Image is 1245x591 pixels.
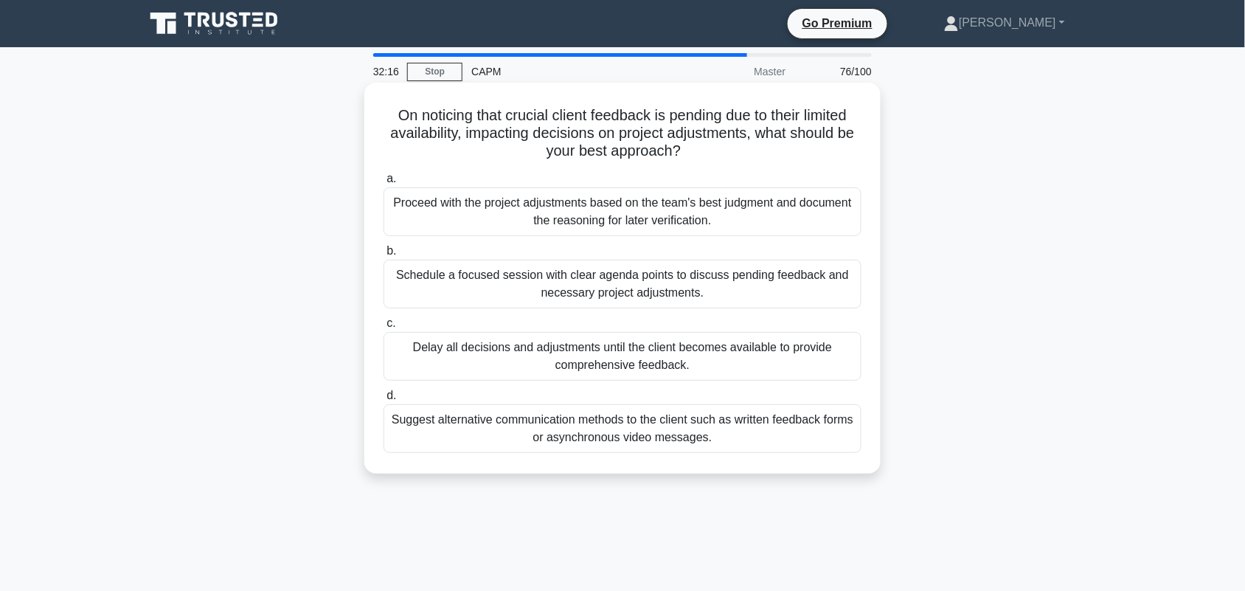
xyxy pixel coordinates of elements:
div: 32:16 [364,57,407,86]
div: CAPM [462,57,665,86]
div: Proceed with the project adjustments based on the team's best judgment and document the reasoning... [384,187,861,236]
div: Schedule a focused session with clear agenda points to discuss pending feedback and necessary pro... [384,260,861,308]
span: a. [386,172,396,184]
div: 76/100 [794,57,881,86]
span: d. [386,389,396,401]
a: Go Premium [794,14,881,32]
div: Suggest alternative communication methods to the client such as written feedback forms or asynchr... [384,404,861,453]
h5: On noticing that crucial client feedback is pending due to their limited availability, impacting ... [382,106,863,161]
div: Delay all decisions and adjustments until the client becomes available to provide comprehensive f... [384,332,861,381]
a: Stop [407,63,462,81]
span: c. [386,317,395,329]
div: Master [665,57,794,86]
a: [PERSON_NAME] [909,8,1100,38]
span: b. [386,244,396,257]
